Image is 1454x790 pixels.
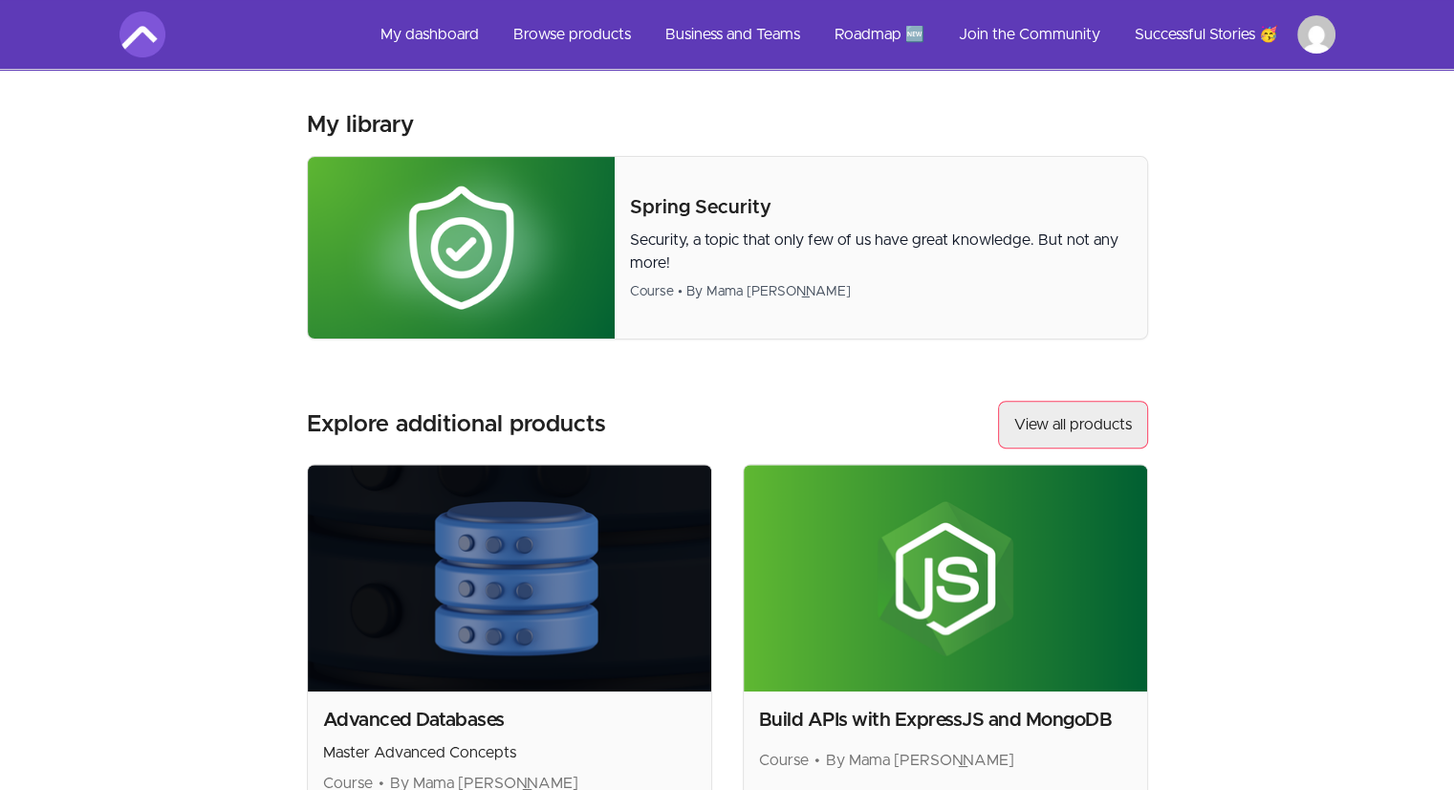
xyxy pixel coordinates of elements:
span: By Mama [PERSON_NAME] [826,753,1014,768]
p: Security, a topic that only few of us have great knowledge. But not any more! [630,229,1132,274]
a: View all products [998,401,1148,449]
div: Course • By Mama [PERSON_NAME] [630,282,1132,301]
a: Product image for Spring SecuritySpring SecuritySecurity, a topic that only few of us have great ... [307,156,1148,340]
img: Amigoscode logo [119,11,165,57]
p: Spring Security [630,194,1132,221]
img: Product image for Build APIs with ExpressJS and MongoDB [744,465,1147,691]
img: Product image for Advanced Databases [308,465,711,691]
h3: Explore additional products [307,409,606,440]
img: Profile image for Berkan Akbal [1297,15,1335,54]
img: Product image for Spring Security [308,157,615,339]
a: Browse products [498,11,646,57]
p: Master Advanced Concepts [323,741,696,764]
a: Successful Stories 🥳 [1119,11,1293,57]
h2: Advanced Databases [323,707,696,734]
a: My dashboard [365,11,494,57]
span: Course [759,753,809,768]
a: Business and Teams [650,11,815,57]
h2: Build APIs with ExpressJS and MongoDB [759,707,1132,734]
nav: Main [365,11,1335,57]
a: Roadmap 🆕 [819,11,940,57]
span: • [814,753,820,768]
a: Join the Community [944,11,1116,57]
h3: My library [307,110,414,141]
